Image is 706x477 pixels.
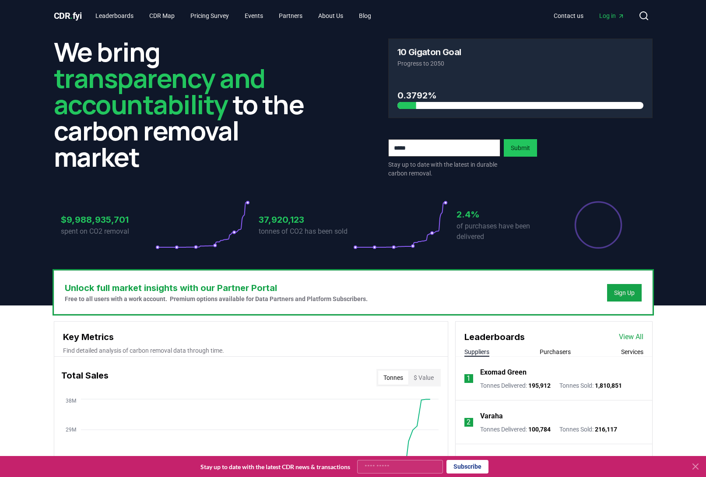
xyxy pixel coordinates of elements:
[528,382,551,389] span: 195,912
[61,226,155,237] p: spent on CO2 removal
[457,208,551,221] h3: 2.4%
[142,8,182,24] a: CDR Map
[559,381,622,390] p: Tonnes Sold :
[65,281,368,295] h3: Unlock full market insights with our Partner Portal
[607,284,642,302] button: Sign Up
[408,371,439,385] button: $ Value
[614,288,635,297] a: Sign Up
[397,48,461,56] h3: 10 Gigaton Goal
[54,60,265,122] span: transparency and accountability
[259,213,353,226] h3: 37,920,123
[504,139,537,157] button: Submit
[599,11,625,20] span: Log in
[547,8,590,24] a: Contact us
[183,8,236,24] a: Pricing Survey
[70,11,73,21] span: .
[63,330,439,344] h3: Key Metrics
[88,8,140,24] a: Leaderboards
[480,411,503,421] a: Varaha
[619,332,643,342] a: View All
[65,295,368,303] p: Free to all users with a work account. Premium options available for Data Partners and Platform S...
[457,221,551,242] p: of purchases have been delivered
[480,455,541,465] a: Aperam BioEnergia
[467,373,471,384] p: 1
[595,426,617,433] span: 216,117
[397,59,643,68] p: Progress to 2050
[480,367,527,378] a: Exomad Green
[388,160,500,178] p: Stay up to date with the latest in durable carbon removal.
[238,8,270,24] a: Events
[54,11,82,21] span: CDR fyi
[61,213,155,226] h3: $9,988,935,701
[88,8,378,24] nav: Main
[621,347,643,356] button: Services
[559,425,617,434] p: Tonnes Sold :
[63,346,439,355] p: Find detailed analysis of carbon removal data through time.
[464,330,525,344] h3: Leaderboards
[467,417,471,428] p: 2
[378,371,408,385] button: Tonnes
[66,398,76,404] tspan: 38M
[352,8,378,24] a: Blog
[54,39,318,170] h2: We bring to the carbon removal market
[66,427,76,433] tspan: 29M
[574,200,623,249] div: Percentage of sales delivered
[464,347,489,356] button: Suppliers
[595,382,622,389] span: 1,810,851
[547,8,632,24] nav: Main
[480,425,551,434] p: Tonnes Delivered :
[480,381,551,390] p: Tonnes Delivered :
[311,8,350,24] a: About Us
[397,89,643,102] h3: 0.3792%
[272,8,309,24] a: Partners
[528,426,551,433] span: 100,784
[592,8,632,24] a: Log in
[54,10,82,22] a: CDR.fyi
[61,369,109,386] h3: Total Sales
[540,347,571,356] button: Purchasers
[259,226,353,237] p: tonnes of CO2 has been sold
